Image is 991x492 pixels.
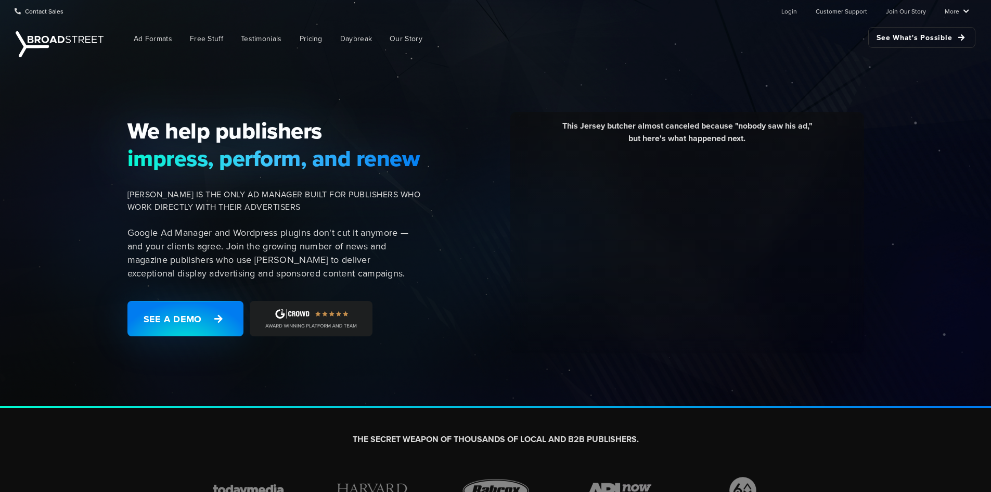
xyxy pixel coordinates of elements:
[868,27,975,48] a: See What's Possible
[233,27,290,51] a: Testimonials
[518,120,856,153] div: This Jersey butcher almost canceled because "nobody saw his ad," but here's what happened next.
[292,27,330,51] a: Pricing
[945,1,969,21] a: More
[190,33,223,44] span: Free Stuff
[205,434,786,445] h2: THE SECRET WEAPON OF THOUSANDS OF LOCAL AND B2B PUBLISHERS.
[126,27,180,51] a: Ad Formats
[300,33,323,44] span: Pricing
[340,33,372,44] span: Daybreak
[182,27,231,51] a: Free Stuff
[134,33,172,44] span: Ad Formats
[241,33,282,44] span: Testimonials
[816,1,867,21] a: Customer Support
[781,1,797,21] a: Login
[886,1,926,21] a: Join Our Story
[16,31,104,57] img: Broadstreet | The Ad Manager for Small Publishers
[382,27,430,51] a: Our Story
[518,153,856,343] iframe: YouTube video player
[127,188,421,213] span: [PERSON_NAME] IS THE ONLY AD MANAGER BUILT FOR PUBLISHERS WHO WORK DIRECTLY WITH THEIR ADVERTISERS
[127,117,421,144] span: We help publishers
[390,33,422,44] span: Our Story
[332,27,380,51] a: Daybreak
[109,22,975,56] nav: Main
[127,145,421,172] span: impress, perform, and renew
[127,226,421,280] p: Google Ad Manager and Wordpress plugins don't cut it anymore — and your clients agree. Join the g...
[127,301,243,336] a: See a Demo
[15,1,63,21] a: Contact Sales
